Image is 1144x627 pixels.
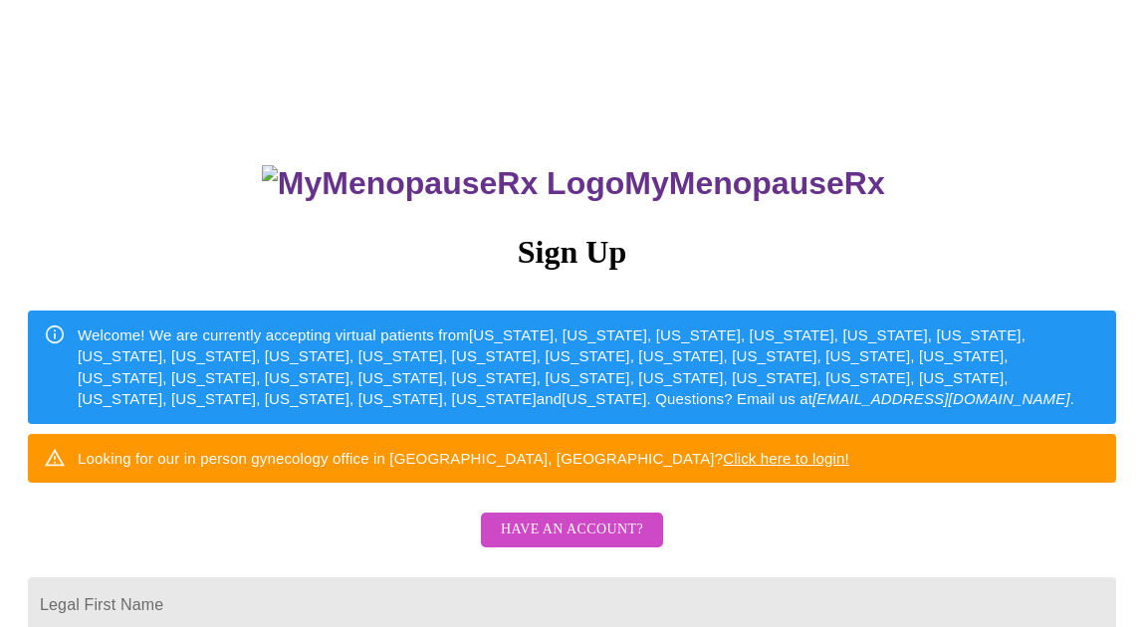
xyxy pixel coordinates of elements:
a: Have an account? [476,534,668,551]
button: Have an account? [481,513,663,547]
span: Have an account? [501,518,643,542]
div: Welcome! We are currently accepting virtual patients from [US_STATE], [US_STATE], [US_STATE], [US... [78,316,1100,418]
img: MyMenopauseRx Logo [262,165,624,202]
a: Click here to login! [723,450,849,467]
h3: MyMenopauseRx [31,165,1117,202]
div: Looking for our in person gynecology office in [GEOGRAPHIC_DATA], [GEOGRAPHIC_DATA]? [78,440,849,477]
h3: Sign Up [28,234,1116,271]
em: [EMAIL_ADDRESS][DOMAIN_NAME] [812,390,1070,407]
